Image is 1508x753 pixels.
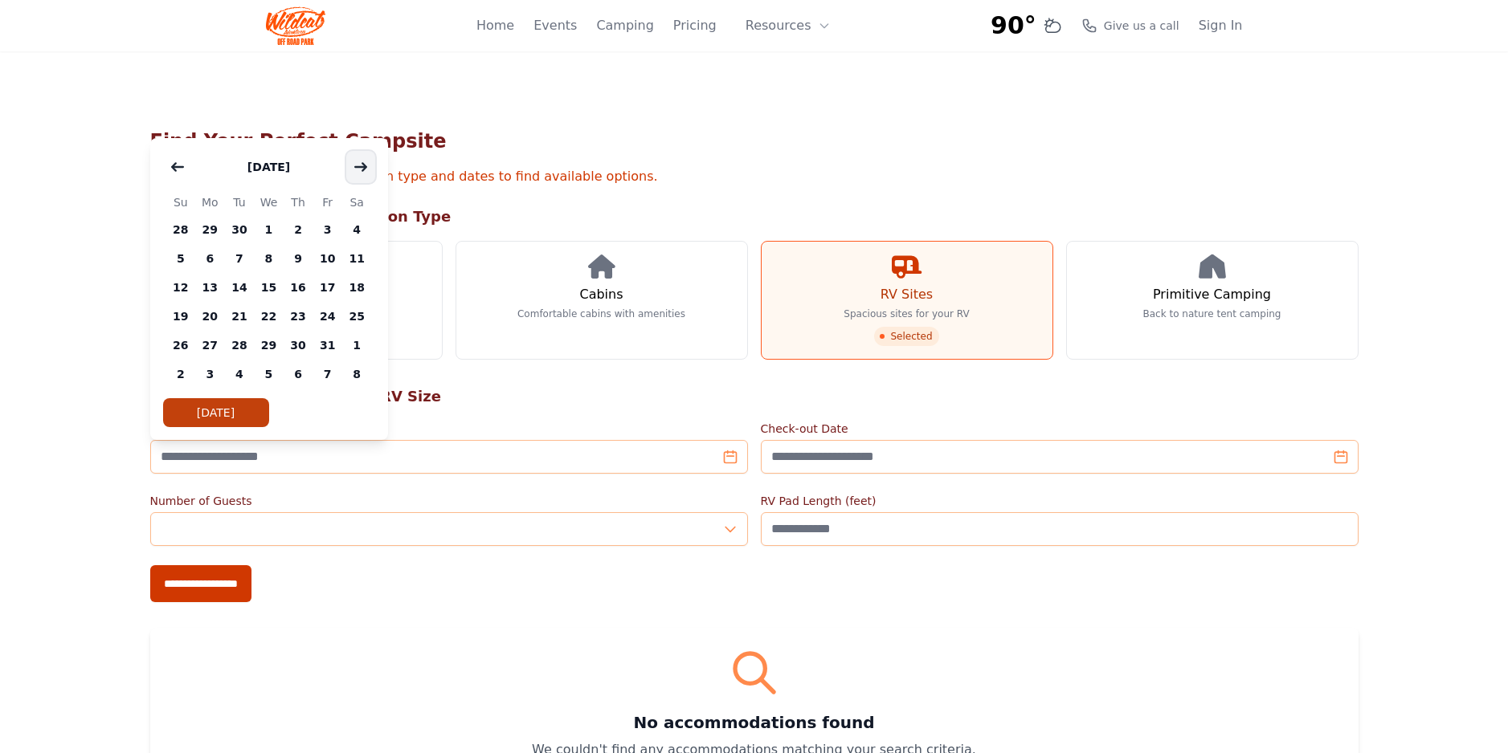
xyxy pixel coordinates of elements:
[342,302,372,331] span: 25
[844,307,969,320] p: Spacious sites for your RV
[170,711,1339,734] h3: No accommodations found
[195,193,225,212] span: Mo
[313,360,342,389] span: 7
[342,331,372,360] span: 1
[166,193,196,212] span: Su
[254,244,284,273] span: 8
[150,167,1359,186] p: Select your preferred accommodation type and dates to find available options.
[1081,18,1179,34] a: Give us a call
[254,360,284,389] span: 5
[150,128,1359,154] h1: Find Your Perfect Campsite
[284,331,313,360] span: 30
[150,493,748,509] label: Number of Guests
[254,331,284,360] span: 29
[195,273,225,302] span: 13
[1199,16,1243,35] a: Sign In
[225,360,255,389] span: 4
[284,273,313,302] span: 16
[1143,307,1281,320] p: Back to nature tent camping
[761,241,1053,360] a: RV Sites Spacious sites for your RV Selected
[195,302,225,331] span: 20
[225,244,255,273] span: 7
[254,302,284,331] span: 22
[254,193,284,212] span: We
[579,285,623,304] h3: Cabins
[266,6,326,45] img: Wildcat Logo
[313,244,342,273] span: 10
[150,206,1359,228] h2: Step 1: Choose Accommodation Type
[313,331,342,360] span: 31
[342,360,372,389] span: 8
[225,331,255,360] span: 28
[342,273,372,302] span: 18
[284,193,313,212] span: Th
[476,16,514,35] a: Home
[284,215,313,244] span: 2
[166,215,196,244] span: 28
[284,360,313,389] span: 6
[761,493,1359,509] label: RV Pad Length (feet)
[881,285,933,304] h3: RV Sites
[225,302,255,331] span: 21
[225,193,255,212] span: Tu
[225,273,255,302] span: 14
[284,244,313,273] span: 9
[166,360,196,389] span: 2
[150,421,748,437] label: Check-in Date
[313,302,342,331] span: 24
[195,215,225,244] span: 29
[533,16,577,35] a: Events
[166,331,196,360] span: 26
[596,16,653,35] a: Camping
[342,193,372,212] span: Sa
[195,331,225,360] span: 27
[313,193,342,212] span: Fr
[1104,18,1179,34] span: Give us a call
[231,151,306,183] button: [DATE]
[1066,241,1359,360] a: Primitive Camping Back to nature tent camping
[342,244,372,273] span: 11
[254,273,284,302] span: 15
[313,215,342,244] span: 3
[736,10,840,42] button: Resources
[1153,285,1271,304] h3: Primitive Camping
[195,244,225,273] span: 6
[166,273,196,302] span: 12
[150,385,1359,408] h2: Step 2: Select Your Dates & RV Size
[195,360,225,389] span: 3
[874,327,938,346] span: Selected
[342,215,372,244] span: 4
[517,307,685,320] p: Comfortable cabins with amenities
[254,215,284,244] span: 1
[673,16,717,35] a: Pricing
[991,11,1036,40] span: 90°
[163,398,269,427] button: [DATE]
[225,215,255,244] span: 30
[166,302,196,331] span: 19
[313,273,342,302] span: 17
[284,302,313,331] span: 23
[456,241,748,360] a: Cabins Comfortable cabins with amenities
[166,244,196,273] span: 5
[761,421,1359,437] label: Check-out Date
